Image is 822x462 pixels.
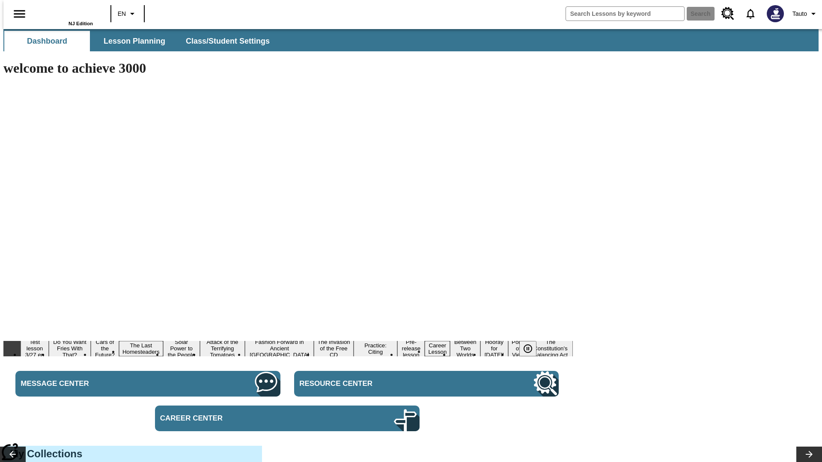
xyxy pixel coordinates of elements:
button: Slide 6 Attack of the Terrifying Tomatoes [200,338,245,359]
button: Slide 14 Point of View [508,338,528,359]
h3: My Collections [10,448,256,460]
button: Slide 3 Cars of the Future? [91,338,119,359]
button: Pause [519,341,536,356]
img: Avatar [767,5,784,22]
a: Resource Center, Will open in new tab [294,371,559,397]
button: Dashboard [4,31,90,51]
button: Slide 5 Solar Power to the People [163,338,200,359]
a: Message Center [15,371,280,397]
button: Language: EN, Select a language [114,6,141,21]
button: Lesson carousel, Next [796,447,822,462]
span: Resource Center [299,379,460,388]
span: Lesson Planning [104,36,165,46]
a: Resource Center, Will open in new tab [716,2,739,25]
button: Slide 4 The Last Homesteaders [119,341,163,356]
a: Career Center [155,406,420,431]
span: NJ Edition [68,21,93,26]
button: Slide 13 Hooray for Constitution Day! [480,338,508,359]
span: Dashboard [27,36,67,46]
button: Slide 9 Mixed Practice: Citing Evidence [354,335,398,363]
button: Slide 7 Fashion Forward in Ancient Rome [245,338,314,359]
button: Open side menu [7,1,32,27]
button: Select a new avatar [762,3,789,25]
div: SubNavbar [3,29,819,51]
button: Slide 8 The Invasion of the Free CD [314,338,353,359]
span: Career Center [160,414,321,423]
span: EN [118,9,126,18]
span: Tauto [792,9,807,18]
button: Slide 12 Between Two Worlds [450,338,480,359]
button: Slide 10 Pre-release lesson [397,338,425,359]
div: SubNavbar [3,31,277,51]
span: Class/Student Settings [186,36,270,46]
button: Lesson Planning [92,31,177,51]
button: Class/Student Settings [179,31,277,51]
button: Profile/Settings [789,6,822,21]
div: Home [37,3,93,26]
button: Slide 2 Do You Want Fries With That? [49,338,91,359]
h1: welcome to achieve 3000 [3,60,573,76]
a: Notifications [739,3,762,25]
button: Slide 15 The Constitution's Balancing Act [528,338,573,359]
button: Slide 1 Test lesson 3/27 en [21,338,49,359]
input: search field [566,7,684,21]
button: Slide 11 Career Lesson [425,341,450,356]
a: Home [37,4,93,21]
span: Message Center [21,379,182,388]
div: Pause [519,341,545,356]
